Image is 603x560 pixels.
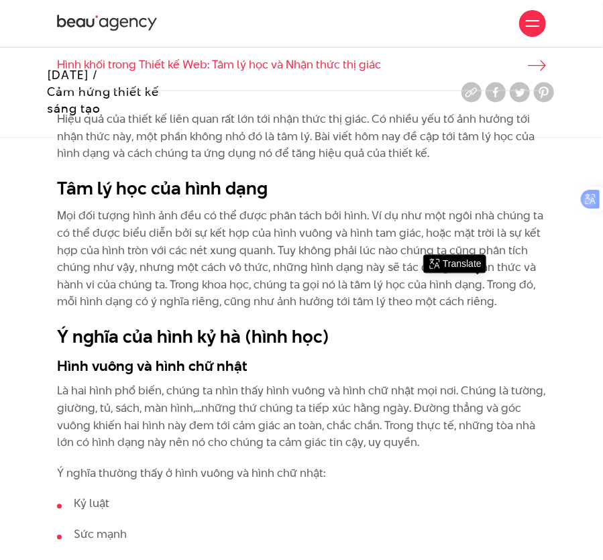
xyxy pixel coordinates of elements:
h2: Ý nghĩa của hình kỷ hà (hình học) [57,325,546,350]
p: Mọi đối tượng hình ảnh đều có thể được phân tách bởi hình. Ví dụ như một ngôi nhà chúng ta có thể... [57,208,546,311]
li: Sức mạnh [57,526,546,544]
a: Hình khối trong Thiết kế Web: Tâm lý học và Nhận thức thị giác [57,57,546,74]
p: Hiệu quả của thiết kế liên quan rất lớn tới nhận thức thị giác. Có nhiều yếu tố ảnh hưởng tới nhậ... [57,111,546,163]
li: Kỷ luật [57,496,546,513]
p: Ý nghĩa thường thấy ở hình vuông và hình chữ nhật: [57,465,546,483]
p: Là hai hình phổ biến, chúng ta nhìn thấy hình vuông và hình chữ nhật mọi nơi. Chúng là tường, giư... [57,383,546,451]
h2: Tâm lý học của hình dạng [57,176,546,202]
h3: Hình vuông và hình chữ nhật [57,356,546,376]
